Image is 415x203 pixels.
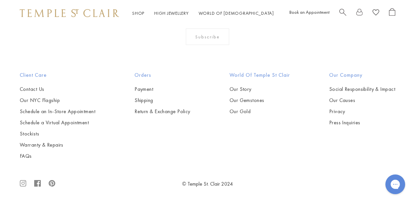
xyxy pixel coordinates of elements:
a: Schedule an In-Store Appointment [20,108,95,115]
nav: Main navigation [132,9,274,17]
a: Our Story [230,86,290,93]
iframe: Gorgias live chat messenger [382,172,408,196]
a: Payment [134,86,190,93]
h2: Orders [134,71,190,79]
a: View Wishlist [373,8,379,18]
a: Search [339,8,346,18]
a: Our Gold [230,108,290,115]
a: Book an Appointment [289,9,330,15]
a: Our Causes [329,97,395,104]
a: Shipping [134,97,190,104]
a: Schedule a Virtual Appointment [20,119,95,126]
a: Our Gemstones [230,97,290,104]
img: Temple St. Clair [20,9,119,17]
a: Open Shopping Bag [389,8,395,18]
a: FAQs [20,152,95,160]
a: Contact Us [20,86,95,93]
a: Press Inquiries [329,119,395,126]
a: World of [DEMOGRAPHIC_DATA]World of [DEMOGRAPHIC_DATA] [199,10,274,16]
a: Social Responsibility & Impact [329,86,395,93]
h2: Our Company [329,71,395,79]
a: ShopShop [132,10,144,16]
h2: Client Care [20,71,95,79]
a: Privacy [329,108,395,115]
a: Stockists [20,130,95,137]
a: Warranty & Repairs [20,141,95,149]
a: Return & Exchange Policy [134,108,190,115]
div: Subscribe [186,29,230,45]
a: Our NYC Flagship [20,97,95,104]
a: © Temple St. Clair 2024 [182,180,233,187]
h2: World of Temple St Clair [230,71,290,79]
a: High JewelleryHigh Jewellery [154,10,189,16]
